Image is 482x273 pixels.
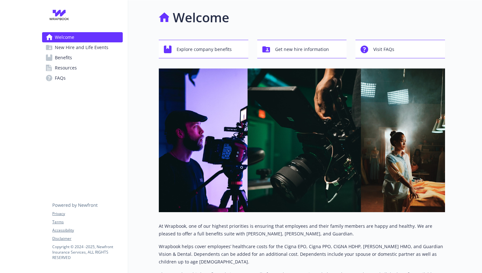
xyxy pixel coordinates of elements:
[373,43,394,55] span: Visit FAQs
[55,73,66,83] span: FAQs
[159,222,445,238] p: At Wrapbook, one of our highest priorities is ensuring that employees and their family members ar...
[159,68,445,212] img: overview page banner
[52,211,122,217] a: Privacy
[177,43,232,55] span: Explore company benefits
[42,73,123,83] a: FAQs
[42,32,123,42] a: Welcome
[42,53,123,63] a: Benefits
[55,32,74,42] span: Welcome
[52,244,122,260] p: Copyright © 2024 - 2025 , Newfront Insurance Services, ALL RIGHTS RESERVED
[55,42,108,53] span: New Hire and Life Events
[52,219,122,225] a: Terms
[55,63,77,73] span: Resources
[159,40,248,58] button: Explore company benefits
[42,63,123,73] a: Resources
[42,42,123,53] a: New Hire and Life Events
[52,236,122,241] a: Disclaimer
[173,8,229,27] h1: Welcome
[52,227,122,233] a: Accessibility
[355,40,445,58] button: Visit FAQs
[55,53,72,63] span: Benefits
[275,43,329,55] span: Get new hire information
[257,40,347,58] button: Get new hire information
[159,243,445,266] p: Wrapbook helps cover employees’ healthcare costs for the Cigna EPO, Cigna PPO, CIGNA HDHP, [PERSO...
